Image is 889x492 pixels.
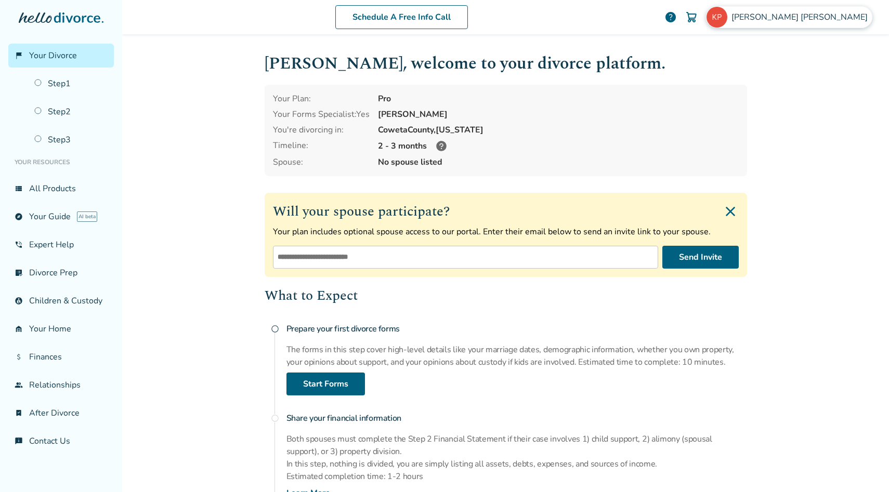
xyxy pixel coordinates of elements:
a: Start Forms [286,373,365,395]
a: help [664,11,677,23]
span: phone_in_talk [15,241,23,249]
span: Spouse: [273,156,370,168]
li: Your Resources [8,152,114,172]
a: groupRelationships [8,373,114,397]
span: garage_home [15,325,23,333]
div: Timeline: [273,140,370,152]
span: AI beta [77,211,97,222]
span: explore [15,212,23,221]
span: flag_2 [15,51,23,60]
p: The forms in this step cover high-level details like your marriage dates, demographic information... [286,343,747,368]
div: Pro [378,93,739,104]
iframe: Chat Widget [837,442,889,492]
div: Your Forms Specialist: Yes [273,109,370,120]
span: list_alt_check [15,269,23,277]
a: attach_moneyFinances [8,345,114,369]
a: Schedule A Free Info Call [335,5,468,29]
span: view_list [15,184,23,193]
a: Step2 [28,100,114,124]
span: bookmark_check [15,409,23,417]
span: chat_info [15,437,23,445]
p: In this step, nothing is divided, you are simply listing all assets, debts, expenses, and sources... [286,458,747,470]
a: account_childChildren & Custody [8,289,114,313]
a: Step1 [28,72,114,96]
img: gail+georgia@blueskiesmediation.com [707,7,727,28]
span: radio_button_unchecked [271,414,279,422]
span: No spouse listed [378,156,739,168]
a: view_listAll Products [8,177,114,201]
a: phone_in_talkExpert Help [8,233,114,257]
button: Send Invite [662,246,739,269]
span: attach_money [15,353,23,361]
span: [PERSON_NAME] [PERSON_NAME] [731,11,872,23]
div: Your Plan: [273,93,370,104]
a: bookmark_checkAfter Divorce [8,401,114,425]
p: Both spouses must complete the Step 2 Financial Statement if their case involves 1) child support... [286,433,747,458]
p: Your plan includes optional spouse access to our portal. Enter their email below to send an invit... [273,226,739,237]
span: account_child [15,297,23,305]
p: Estimated completion time: 1-2 hours [286,470,747,483]
a: garage_homeYour Home [8,317,114,341]
div: Coweta County, [US_STATE] [378,124,739,136]
span: Your Divorce [29,50,77,61]
img: Cart [685,11,698,23]
a: list_alt_checkDivorce Prep [8,261,114,285]
div: 2 - 3 months [378,140,739,152]
div: You're divorcing in: [273,124,370,136]
a: flag_2Your Divorce [8,44,114,68]
h4: Share your financial information [286,408,747,429]
h4: Prepare your first divorce forms [286,318,747,339]
img: Close invite form [722,203,739,220]
h2: Will your spouse participate? [273,201,739,222]
h1: [PERSON_NAME] , welcome to your divorce platform. [265,51,747,76]
a: exploreYour GuideAI beta [8,205,114,229]
span: group [15,381,23,389]
h2: What to Expect [265,285,747,306]
a: Step3 [28,128,114,152]
span: radio_button_unchecked [271,325,279,333]
a: chat_infoContact Us [8,429,114,453]
div: [PERSON_NAME] [378,109,739,120]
